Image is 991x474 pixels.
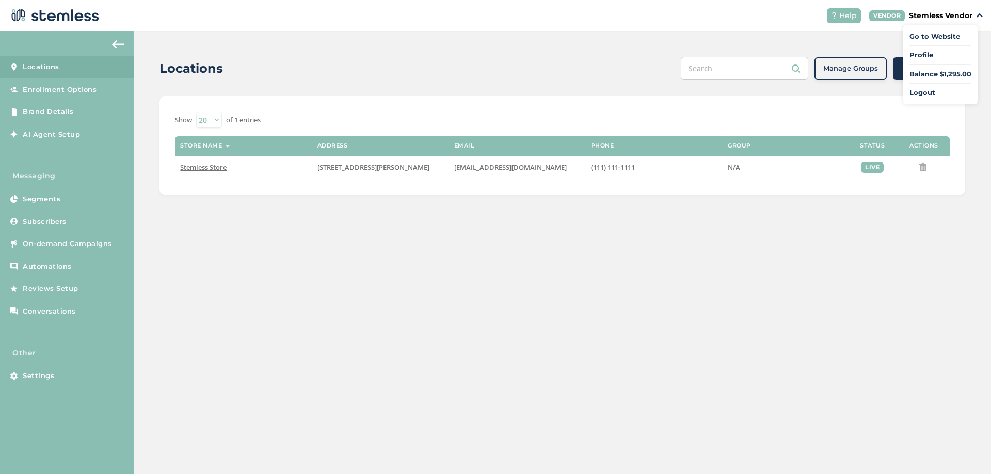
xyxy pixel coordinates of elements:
span: Locations [23,62,59,72]
span: + Add Location [903,63,956,74]
span: (111) 111-1111 [591,162,635,172]
div: VENDOR [869,10,905,21]
span: Settings [23,371,54,381]
a: Go to Website [909,31,971,42]
a: Profile [909,50,971,60]
button: Manage Groups [814,57,887,80]
label: Store name [180,142,222,149]
img: glitter-stars-b7820f95.gif [86,279,107,299]
label: of 1 entries [226,115,261,125]
iframe: Chat Widget [939,424,991,474]
th: Actions [898,136,950,156]
label: Email [454,142,475,149]
input: Search [681,57,808,80]
label: Status [860,142,885,149]
img: logo-dark-0685b13c.svg [8,5,99,26]
span: On-demand Campaigns [23,239,112,249]
label: Address [317,142,348,149]
span: [EMAIL_ADDRESS][DOMAIN_NAME] [454,162,567,172]
label: N/A [728,163,841,172]
span: Conversations [23,306,76,317]
a: Logout [909,88,971,98]
span: Manage Groups [823,63,878,74]
label: backend@stemless.co [454,163,581,172]
span: Reviews Setup [23,284,78,294]
span: Enrollment Options [23,85,97,95]
label: Stemless Store [180,163,307,172]
label: 1254 South Figueroa Street [317,163,444,172]
span: Balance $1,295.00 [909,69,971,79]
label: Show [175,115,192,125]
span: [STREET_ADDRESS][PERSON_NAME] [317,162,429,172]
label: (111) 111-1111 [591,163,717,172]
p: Stemless Vendor [909,10,972,21]
span: Brand Details [23,107,74,117]
label: Phone [591,142,614,149]
h2: Locations [159,59,223,78]
button: + Add Location [893,57,965,80]
span: Subscribers [23,217,67,227]
div: live [861,162,884,173]
img: icon-sort-1e1d7615.svg [225,145,230,148]
span: AI Agent Setup [23,129,80,140]
img: icon_down-arrow-small-66adaf34.svg [977,13,983,18]
img: icon-arrow-back-accent-c549486e.svg [112,40,124,48]
span: Help [839,10,857,21]
span: Automations [23,261,72,272]
span: Segments [23,194,60,204]
span: Stemless Store [180,162,227,172]
label: Group [728,142,751,149]
img: icon-help-white-03924b79.svg [831,12,837,19]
